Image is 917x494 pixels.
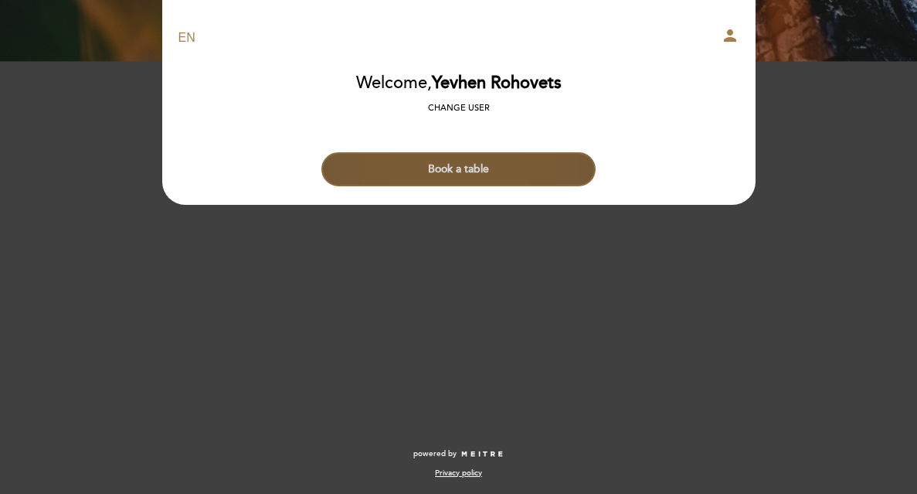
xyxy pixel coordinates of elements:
button: Book a table [321,152,596,186]
i: person [721,26,739,45]
button: person [721,26,739,50]
a: [PERSON_NAME] [362,17,555,60]
a: Privacy policy [435,468,482,479]
button: Change user [423,101,494,115]
a: powered by [413,448,504,459]
span: powered by [413,448,457,459]
h2: Welcome, [356,74,562,93]
img: MEITRE [460,451,504,458]
span: Yevhen Rohovets [432,73,562,94]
